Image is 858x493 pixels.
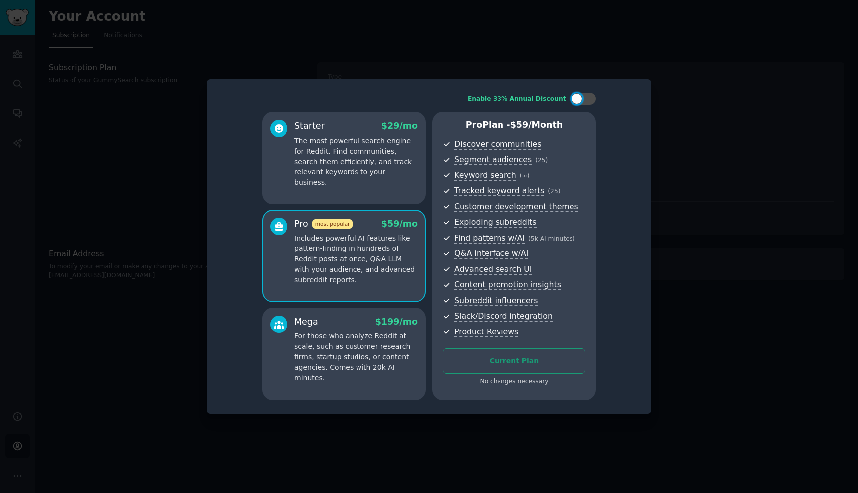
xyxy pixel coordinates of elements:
div: Pro [294,218,353,230]
span: Exploding subreddits [454,217,536,228]
span: ( 25 ) [535,157,548,164]
span: Advanced search UI [454,264,532,275]
div: Enable 33% Annual Discount [468,95,566,104]
span: Find patterns w/AI [454,233,525,244]
span: most popular [312,219,354,229]
span: Customer development themes [454,202,578,212]
span: Slack/Discord integration [454,311,553,322]
p: For those who analyze Reddit at scale, such as customer research firms, startup studios, or conte... [294,331,418,383]
span: ( ∞ ) [520,172,530,179]
p: Pro Plan - [443,119,585,131]
span: Q&A interface w/AI [454,248,528,259]
span: $ 199 /mo [375,317,418,327]
span: Discover communities [454,139,541,150]
span: $ 59 /mo [381,219,418,229]
p: The most powerful search engine for Reddit. Find communities, search them efficiently, and track ... [294,136,418,188]
span: $ 59 /month [510,120,563,130]
div: Mega [294,316,318,328]
span: Tracked keyword alerts [454,186,544,196]
span: $ 29 /mo [381,121,418,131]
span: Subreddit influencers [454,296,538,306]
div: Starter [294,120,325,132]
p: Includes powerful AI features like pattern-finding in hundreds of Reddit posts at once, Q&A LLM w... [294,233,418,285]
span: ( 25 ) [548,188,560,195]
span: Product Reviews [454,327,518,337]
span: Segment audiences [454,155,532,165]
span: Keyword search [454,170,516,181]
span: ( 5k AI minutes ) [528,235,575,242]
div: No changes necessary [443,377,585,386]
span: Content promotion insights [454,280,561,290]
